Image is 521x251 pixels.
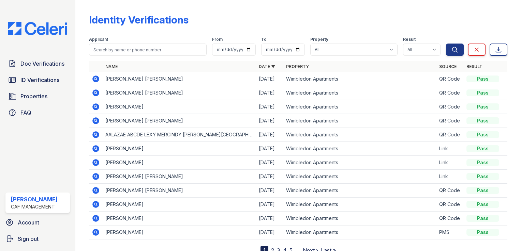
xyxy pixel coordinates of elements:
[103,86,256,100] td: [PERSON_NAME] [PERSON_NAME]
[20,60,64,68] span: Doc Verifications
[103,225,256,239] td: [PERSON_NAME]
[212,37,223,42] label: From
[283,142,436,156] td: Wimbledon Apartments
[439,64,457,69] a: Source
[436,212,464,225] td: QR Code
[256,184,283,198] td: [DATE]
[3,232,73,246] a: Sign out
[3,22,73,35] img: CE_Logo_Blue-a8612792a0a2168367f1c8372b55b34899dd931a85d93a1a3d3e32e68fde9ad4.png
[466,215,499,222] div: Pass
[5,106,70,119] a: FAQ
[436,184,464,198] td: QR Code
[89,44,207,56] input: Search by name or phone number
[466,229,499,236] div: Pass
[11,195,58,203] div: [PERSON_NAME]
[436,100,464,114] td: QR Code
[283,72,436,86] td: Wimbledon Apartments
[20,76,59,84] span: ID Verifications
[259,64,275,69] a: Date ▼
[436,114,464,128] td: QR Code
[283,114,436,128] td: Wimbledon Apartments
[103,114,256,128] td: [PERSON_NAME] [PERSON_NAME]
[103,128,256,142] td: AALAZAE ABCDE LEXY MERCINDY [PERSON_NAME][GEOGRAPHIC_DATA]
[466,187,499,194] div: Pass
[283,225,436,239] td: Wimbledon Apartments
[283,128,436,142] td: Wimbledon Apartments
[256,170,283,184] td: [DATE]
[89,37,108,42] label: Applicant
[256,72,283,86] td: [DATE]
[436,198,464,212] td: QR Code
[436,86,464,100] td: QR Code
[466,159,499,166] div: Pass
[436,156,464,170] td: Link
[256,156,283,170] td: [DATE]
[436,225,464,239] td: PMS
[466,131,499,138] div: Pass
[436,128,464,142] td: QR Code
[103,100,256,114] td: [PERSON_NAME]
[283,184,436,198] td: Wimbledon Apartments
[11,203,58,210] div: CAF Management
[5,89,70,103] a: Properties
[18,218,39,227] span: Account
[256,114,283,128] td: [DATE]
[310,37,328,42] label: Property
[103,72,256,86] td: [PERSON_NAME] [PERSON_NAME]
[103,212,256,225] td: [PERSON_NAME]
[3,216,73,229] a: Account
[403,37,416,42] label: Result
[5,57,70,70] a: Doc Verifications
[261,37,267,42] label: To
[103,142,256,156] td: [PERSON_NAME]
[466,145,499,152] div: Pass
[256,100,283,114] td: [DATE]
[283,170,436,184] td: Wimbledon Apartments
[283,86,436,100] td: Wimbledon Apartments
[103,170,256,184] td: [PERSON_NAME] [PERSON_NAME]
[283,212,436,225] td: Wimbledon Apartments
[466,76,499,82] div: Pass
[5,73,70,87] a: ID Verifications
[103,184,256,198] td: [PERSON_NAME] [PERSON_NAME]
[103,198,256,212] td: [PERSON_NAME]
[466,64,482,69] a: Result
[256,128,283,142] td: [DATE]
[436,72,464,86] td: QR Code
[286,64,309,69] a: Property
[283,156,436,170] td: Wimbledon Apartments
[105,64,118,69] a: Name
[283,198,436,212] td: Wimbledon Apartments
[103,156,256,170] td: [PERSON_NAME]
[436,170,464,184] td: Link
[20,92,47,100] span: Properties
[466,201,499,208] div: Pass
[466,89,499,96] div: Pass
[466,103,499,110] div: Pass
[466,117,499,124] div: Pass
[256,86,283,100] td: [DATE]
[20,108,31,117] span: FAQ
[436,142,464,156] td: Link
[466,173,499,180] div: Pass
[256,212,283,225] td: [DATE]
[89,14,189,26] div: Identity Verifications
[18,235,39,243] span: Sign out
[256,198,283,212] td: [DATE]
[256,225,283,239] td: [DATE]
[256,142,283,156] td: [DATE]
[283,100,436,114] td: Wimbledon Apartments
